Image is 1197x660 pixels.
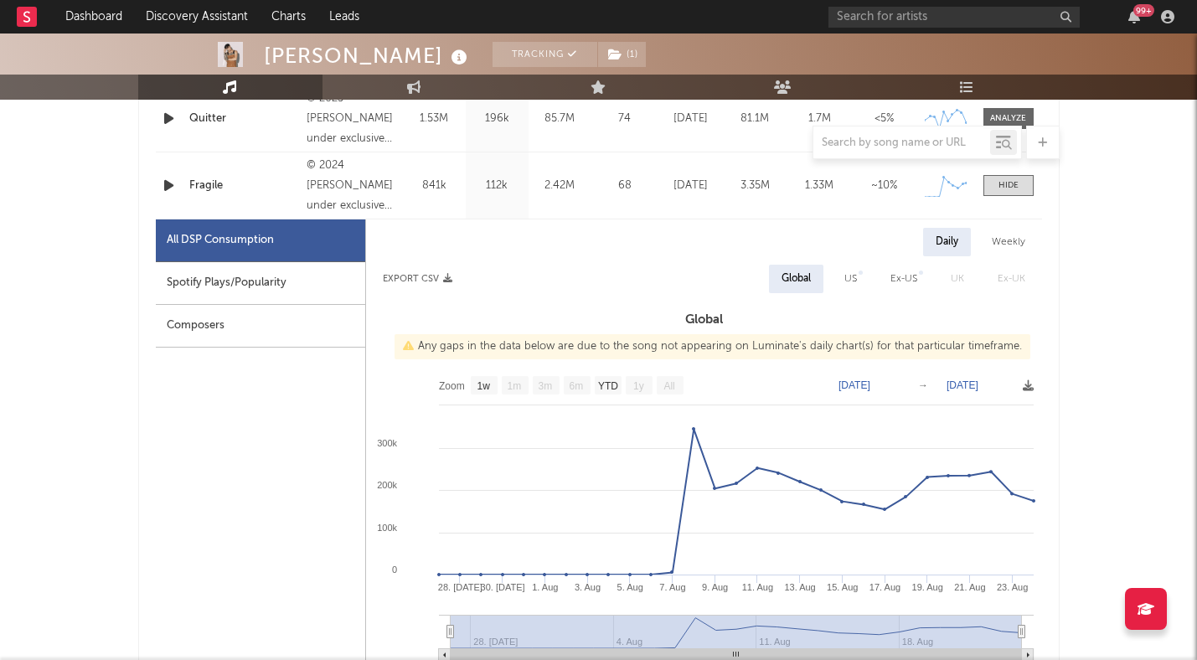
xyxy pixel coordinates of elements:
[538,380,552,392] text: 3m
[741,582,772,592] text: 11. Aug
[480,582,524,592] text: 30. [DATE]
[307,156,398,216] div: © 2024 [PERSON_NAME] under exclusive license to Atlantic Recording Corporation.
[827,582,858,592] text: 15. Aug
[477,380,490,392] text: 1w
[1128,10,1140,23] button: 99+
[784,582,815,592] text: 13. Aug
[569,380,583,392] text: 6m
[597,42,647,67] span: ( 1 )
[856,111,912,127] div: <5%
[391,565,396,575] text: 0
[407,178,462,194] div: 841k
[1133,4,1154,17] div: 99 +
[869,582,900,592] text: 17. Aug
[663,380,674,392] text: All
[633,380,644,392] text: 1y
[532,582,558,592] text: 1. Aug
[507,380,521,392] text: 1m
[659,582,685,592] text: 7. Aug
[792,178,848,194] div: 1.33M
[954,582,985,592] text: 21. Aug
[828,7,1080,28] input: Search for artists
[493,42,597,67] button: Tracking
[890,269,917,289] div: Ex-US
[597,380,617,392] text: YTD
[856,178,912,194] div: ~ 10 %
[792,111,848,127] div: 1.7M
[727,178,783,194] div: 3.35M
[702,582,728,592] text: 9. Aug
[533,111,587,127] div: 85.7M
[596,178,654,194] div: 68
[189,178,299,194] a: Fragile
[911,582,942,592] text: 19. Aug
[470,178,524,194] div: 112k
[407,111,462,127] div: 1.53M
[782,269,811,289] div: Global
[437,582,482,592] text: 28. [DATE]
[947,379,978,391] text: [DATE]
[377,438,397,448] text: 300k
[918,379,928,391] text: →
[596,111,654,127] div: 74
[838,379,870,391] text: [DATE]
[617,582,642,592] text: 5. Aug
[264,42,472,70] div: [PERSON_NAME]
[156,262,365,305] div: Spotify Plays/Popularity
[307,89,398,149] div: © 2025 [PERSON_NAME] under exclusive license to Atlantic Recording Corporation.
[813,137,990,150] input: Search by song name or URL
[395,334,1030,359] div: Any gaps in the data below are due to the song not appearing on Luminate's daily chart(s) for tha...
[598,42,646,67] button: (1)
[156,305,365,348] div: Composers
[979,228,1038,256] div: Weekly
[167,230,274,250] div: All DSP Consumption
[439,380,465,392] text: Zoom
[377,480,397,490] text: 200k
[844,269,857,289] div: US
[189,111,299,127] a: Quitter
[663,111,719,127] div: [DATE]
[156,219,365,262] div: All DSP Consumption
[996,582,1027,592] text: 23. Aug
[663,178,719,194] div: [DATE]
[923,228,971,256] div: Daily
[383,274,452,284] button: Export CSV
[727,111,783,127] div: 81.1M
[533,178,587,194] div: 2.42M
[377,523,397,533] text: 100k
[366,310,1042,330] h3: Global
[470,111,524,127] div: 196k
[574,582,600,592] text: 3. Aug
